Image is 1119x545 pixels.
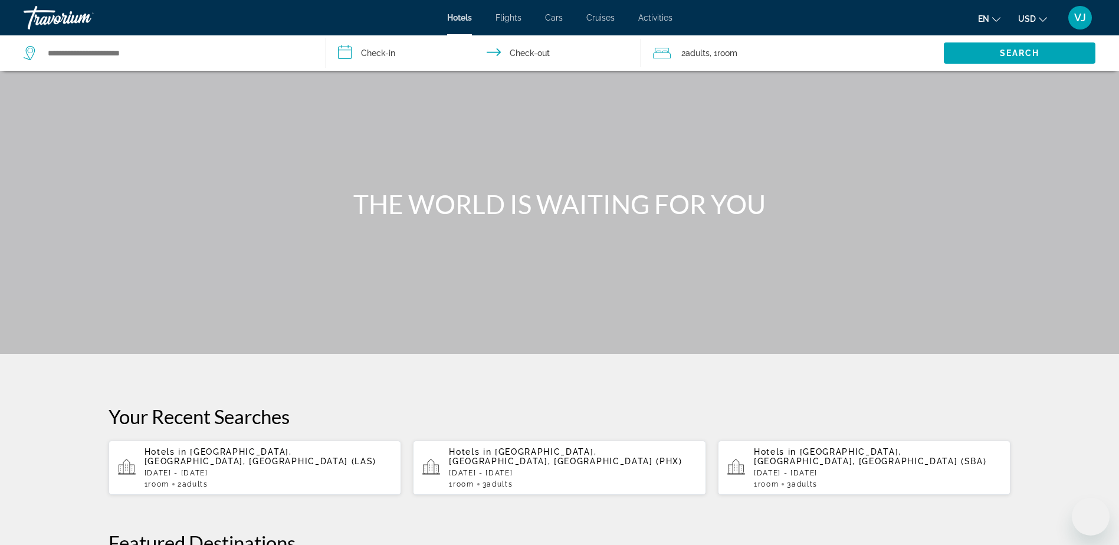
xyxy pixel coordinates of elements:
span: , 1 [710,45,737,61]
span: 2 [178,480,208,488]
span: USD [1018,14,1036,24]
button: Search [944,42,1095,64]
p: Your Recent Searches [109,405,1011,428]
span: Hotels in [145,447,187,457]
button: Change currency [1018,10,1047,27]
a: Flights [495,13,521,22]
span: [GEOGRAPHIC_DATA], [GEOGRAPHIC_DATA], [GEOGRAPHIC_DATA] (LAS) [145,447,377,466]
p: [DATE] - [DATE] [449,469,697,477]
span: Adults [182,480,208,488]
button: Hotels in [GEOGRAPHIC_DATA], [GEOGRAPHIC_DATA], [GEOGRAPHIC_DATA] (SBA)[DATE] - [DATE]1Room3Adults [718,440,1011,495]
button: Check in and out dates [326,35,641,71]
span: 1 [754,480,779,488]
span: 1 [449,480,474,488]
span: Room [717,48,737,58]
button: Travelers: 2 adults, 0 children [641,35,944,71]
span: 3 [787,480,818,488]
span: [GEOGRAPHIC_DATA], [GEOGRAPHIC_DATA], [GEOGRAPHIC_DATA] (PHX) [449,447,682,466]
span: en [978,14,989,24]
span: Adults [487,480,513,488]
a: Travorium [24,2,142,33]
span: Hotels in [754,447,796,457]
span: VJ [1074,12,1086,24]
span: 1 [145,480,169,488]
h1: THE WORLD IS WAITING FOR YOU [339,189,781,219]
a: Activities [638,13,672,22]
iframe: Button to launch messaging window [1072,498,1110,536]
span: Search [1000,48,1040,58]
button: User Menu [1065,5,1095,30]
span: Room [758,480,779,488]
span: [GEOGRAPHIC_DATA], [GEOGRAPHIC_DATA], [GEOGRAPHIC_DATA] (SBA) [754,447,987,466]
span: 2 [681,45,710,61]
span: Adults [792,480,818,488]
span: Room [148,480,169,488]
span: 3 [483,480,513,488]
a: Cars [545,13,563,22]
span: Adults [685,48,710,58]
p: [DATE] - [DATE] [754,469,1002,477]
p: [DATE] - [DATE] [145,469,392,477]
a: Hotels [447,13,472,22]
span: Room [453,480,474,488]
button: Change language [978,10,1000,27]
button: Hotels in [GEOGRAPHIC_DATA], [GEOGRAPHIC_DATA], [GEOGRAPHIC_DATA] (PHX)[DATE] - [DATE]1Room3Adults [413,440,706,495]
button: Hotels in [GEOGRAPHIC_DATA], [GEOGRAPHIC_DATA], [GEOGRAPHIC_DATA] (LAS)[DATE] - [DATE]1Room2Adults [109,440,402,495]
span: Hotels in [449,447,491,457]
a: Cruises [586,13,615,22]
